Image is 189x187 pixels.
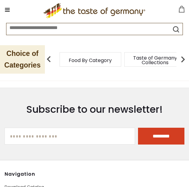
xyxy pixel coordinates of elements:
a: Taste of Germany Collections [131,56,180,65]
img: previous arrow [43,53,55,65]
img: next arrow [177,53,189,65]
h4: Navigation [5,171,91,177]
a: Food By Category [69,58,112,63]
h3: Subscribe to our newsletter! [5,103,184,116]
